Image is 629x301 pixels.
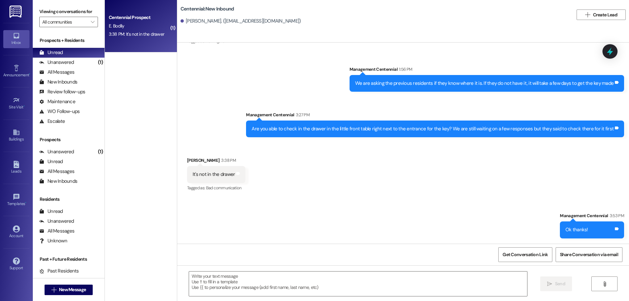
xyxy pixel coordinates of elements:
span: • [25,200,26,205]
div: Unanswered [39,59,74,66]
div: Prospects + Residents [33,37,105,44]
div: Past Residents [39,268,79,274]
button: New Message [45,285,93,295]
b: Centennial: New Inbound [181,6,234,12]
button: Get Conversation Link [498,247,552,262]
div: [PERSON_NAME] [187,157,246,166]
div: Management Centennial [246,111,624,121]
div: (1) [96,147,105,157]
span: E. Bodily [109,23,124,29]
div: Unread [39,158,63,165]
div: (1) [96,57,105,67]
div: Residents [33,196,105,203]
div: 3:27 PM [294,111,310,118]
div: Management Centennial [350,66,624,75]
div: All Messages [39,168,74,175]
div: All Messages [39,228,74,235]
div: Prospects [33,136,105,143]
div: New Inbounds [39,178,77,185]
div: 1:56 PM [397,66,412,73]
div: Unanswered [39,148,74,155]
div: Unread [39,49,63,56]
div: Tagged as: [187,183,246,193]
span: Bad communication [206,185,241,191]
div: It's not in the drawer [193,171,235,178]
label: Viewing conversations for [39,7,98,17]
span: • [29,72,30,76]
div: All Messages [39,69,74,76]
img: ResiDesk Logo [10,6,23,18]
span: New Message [59,286,86,293]
a: Templates • [3,191,29,209]
div: Centennial Prospect [109,14,169,21]
span: Share Conversation via email [560,251,618,258]
div: Past + Future Residents [33,256,105,263]
div: Management Centennial [560,212,624,221]
div: 3:38 PM: It's not in the drawer [109,31,164,37]
div: Are you able to check in the drawer in the little front table right next to the entrance for the ... [252,125,614,132]
span: Create Lead [593,11,617,18]
div: Unanswered [39,218,74,225]
div: 3:53 PM [608,212,624,219]
div: New Inbounds [39,79,77,85]
input: All communities [42,17,87,27]
i:  [585,12,590,17]
a: Account [3,223,29,241]
div: Unread [39,208,63,215]
i:  [602,281,607,287]
div: Ok thanks! [565,226,588,233]
a: Inbox [3,30,29,48]
div: WO Follow-ups [39,108,80,115]
div: Maintenance [39,98,75,105]
div: Escalate [39,118,65,125]
a: Site Visit • [3,95,29,112]
div: We are asking the previous residents if they know where it is. If they do not have it, it will ta... [355,80,614,87]
button: Send [540,276,572,291]
a: Support [3,255,29,273]
span: Send [555,280,565,287]
div: 3:38 PM [219,157,236,164]
i:  [91,19,94,25]
div: Unknown [39,237,67,244]
i:  [51,287,56,292]
a: Buildings [3,127,29,144]
button: Share Conversation via email [556,247,622,262]
div: Review follow-ups [39,88,85,95]
i:  [547,281,552,287]
div: [PERSON_NAME]. ([EMAIL_ADDRESS][DOMAIN_NAME]) [181,18,301,25]
span: • [24,104,25,108]
button: Create Lead [577,9,626,20]
a: Leads [3,159,29,177]
span: Get Conversation Link [503,251,548,258]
